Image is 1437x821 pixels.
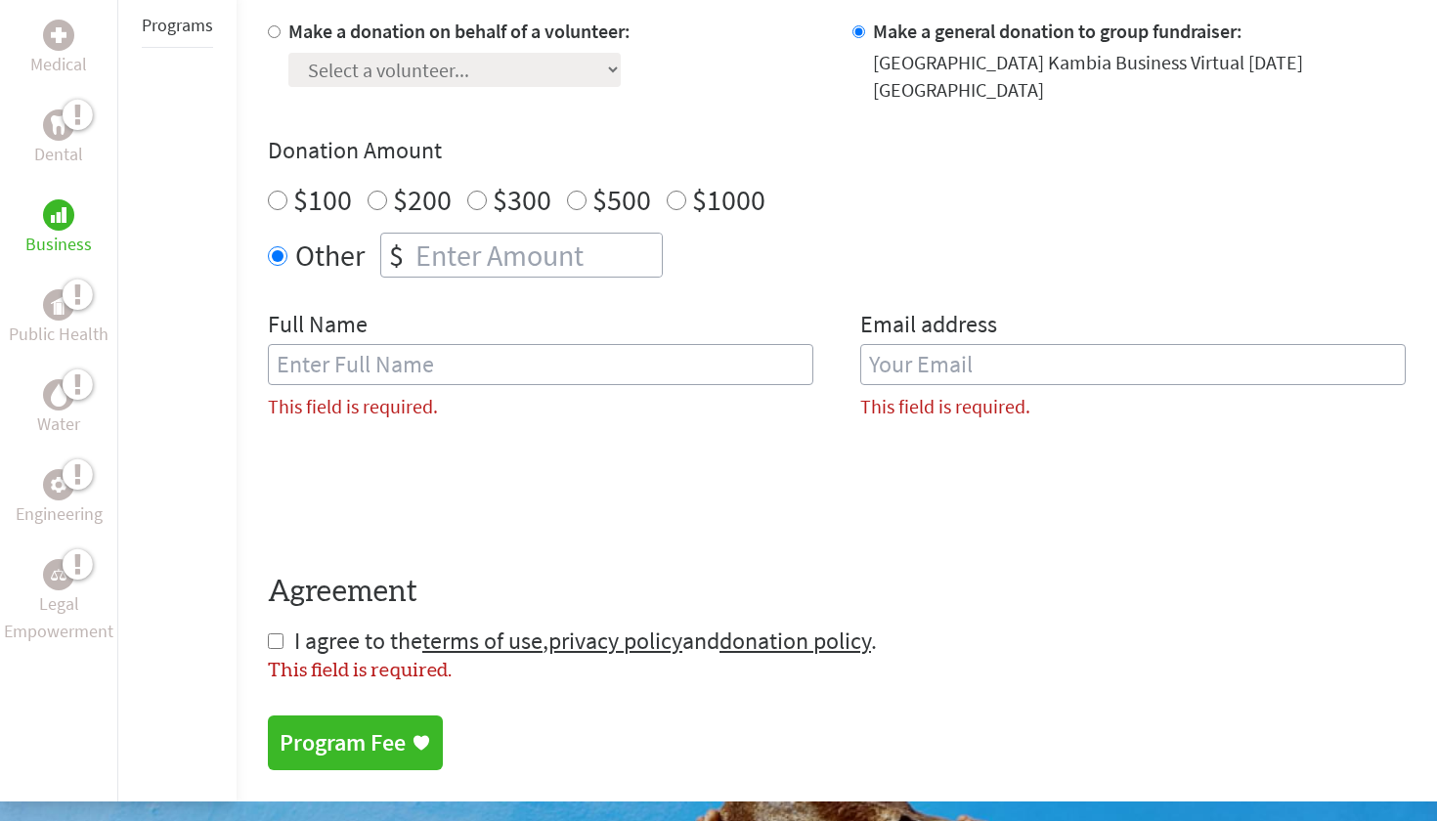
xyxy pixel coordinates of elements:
a: DentalDental [34,109,83,168]
img: Dental [51,115,66,134]
iframe: reCAPTCHA [268,459,565,536]
label: $500 [592,181,651,218]
label: $200 [393,181,452,218]
img: Business [51,207,66,223]
a: MedicalMedical [30,20,87,78]
label: Email address [860,309,997,344]
label: $1000 [692,181,765,218]
label: This field is required. [268,661,452,680]
div: Legal Empowerment [43,559,74,590]
a: terms of use [422,626,543,656]
img: Medical [51,27,66,43]
a: WaterWater [37,379,80,438]
div: Engineering [43,469,74,500]
div: Business [43,199,74,231]
div: Medical [43,20,74,51]
p: Legal Empowerment [4,590,113,645]
label: Make a donation on behalf of a volunteer: [288,19,631,43]
label: Make a general donation to group fundraiser: [873,19,1242,43]
a: Programs [142,14,213,36]
a: Program Fee [268,715,443,770]
div: Program Fee [280,727,406,758]
input: Enter Amount [412,234,662,277]
div: [GEOGRAPHIC_DATA] Kambia Business Virtual [DATE] [GEOGRAPHIC_DATA] [873,49,1406,104]
li: Programs [142,4,213,48]
h4: Agreement [268,575,1406,610]
label: $100 [293,181,352,218]
p: Medical [30,51,87,78]
p: Engineering [16,500,103,528]
input: Your Email [860,344,1406,385]
a: Legal EmpowermentLegal Empowerment [4,559,113,645]
div: Public Health [43,289,74,321]
div: Water [43,379,74,410]
p: Business [25,231,92,258]
label: Other [295,233,365,278]
img: Water [51,383,66,406]
img: Engineering [51,477,66,493]
a: donation policy [719,626,871,656]
label: $300 [493,181,551,218]
img: Legal Empowerment [51,569,66,581]
h4: Donation Amount [268,135,1406,166]
div: $ [381,234,412,277]
label: Full Name [268,309,368,344]
div: Dental [43,109,74,141]
p: Dental [34,141,83,168]
label: This field is required. [268,393,438,420]
img: Public Health [51,295,66,315]
a: privacy policy [548,626,682,656]
a: BusinessBusiness [25,199,92,258]
input: Enter Full Name [268,344,813,385]
a: EngineeringEngineering [16,469,103,528]
a: Public HealthPublic Health [9,289,109,348]
span: I agree to the , and . [294,626,877,656]
label: This field is required. [860,393,1030,420]
p: Water [37,410,80,438]
p: Public Health [9,321,109,348]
